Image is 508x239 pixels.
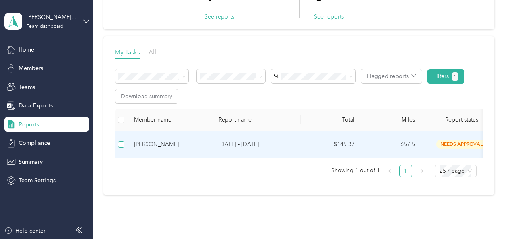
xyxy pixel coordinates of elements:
[383,165,396,177] button: left
[27,13,77,21] div: [PERSON_NAME] Team
[134,116,206,123] div: Member name
[128,109,212,131] th: Member name
[19,158,43,166] span: Summary
[454,73,456,80] span: 1
[415,165,428,177] li: Next Page
[314,12,344,21] button: See reports
[27,24,64,29] div: Team dashboard
[361,131,421,158] td: 657.5
[435,165,477,177] div: Page Size
[219,140,294,149] p: [DATE] - [DATE]
[383,165,396,177] li: Previous Page
[463,194,508,239] iframe: Everlance-gr Chat Button Frame
[149,48,156,56] span: All
[19,120,39,129] span: Reports
[212,109,301,131] th: Report name
[4,227,45,235] button: Help center
[19,83,35,91] span: Teams
[427,69,464,84] button: Filters1
[436,140,487,149] span: needs approval
[452,72,458,81] button: 1
[307,116,355,123] div: Total
[440,165,472,177] span: 25 / page
[19,64,43,72] span: Members
[115,89,178,103] button: Download summary
[387,169,392,173] span: left
[19,139,50,147] span: Compliance
[368,116,415,123] div: Miles
[400,165,412,177] a: 1
[419,169,424,173] span: right
[19,45,34,54] span: Home
[331,165,380,177] span: Showing 1 out of 1
[361,69,422,83] button: Flagged reports
[301,131,361,158] td: $145.37
[204,12,234,21] button: See reports
[134,140,206,149] div: [PERSON_NAME]
[19,101,53,110] span: Data Exports
[19,176,56,185] span: Team Settings
[428,116,496,123] span: Report status
[115,48,140,56] span: My Tasks
[415,165,428,177] button: right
